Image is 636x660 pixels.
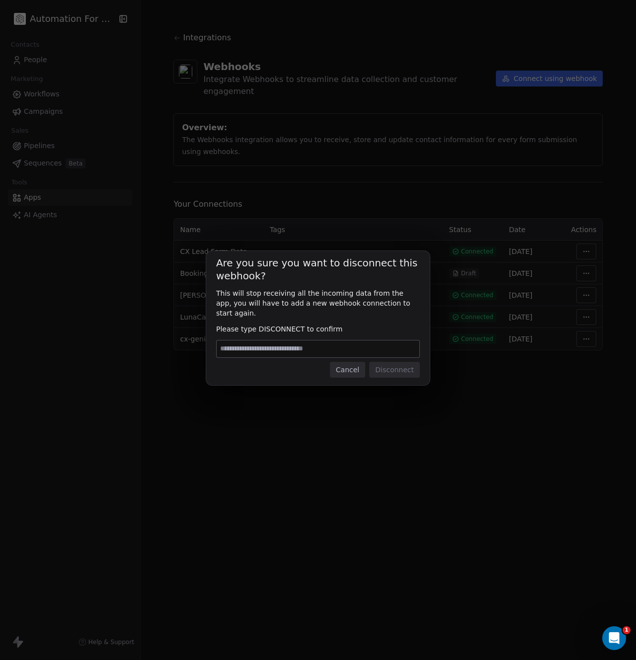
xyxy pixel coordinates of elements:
[330,362,365,378] button: Cancel
[216,258,420,282] h1: Are you sure you want to disconnect this webhook?
[216,288,420,318] p: This will stop receiving all the incoming data from the app, you will have to add a new webhook c...
[623,626,631,634] span: 1
[216,324,420,334] span: Please type DISCONNECT to confirm
[602,626,626,650] iframe: Intercom live chat
[369,362,420,378] button: Disconnect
